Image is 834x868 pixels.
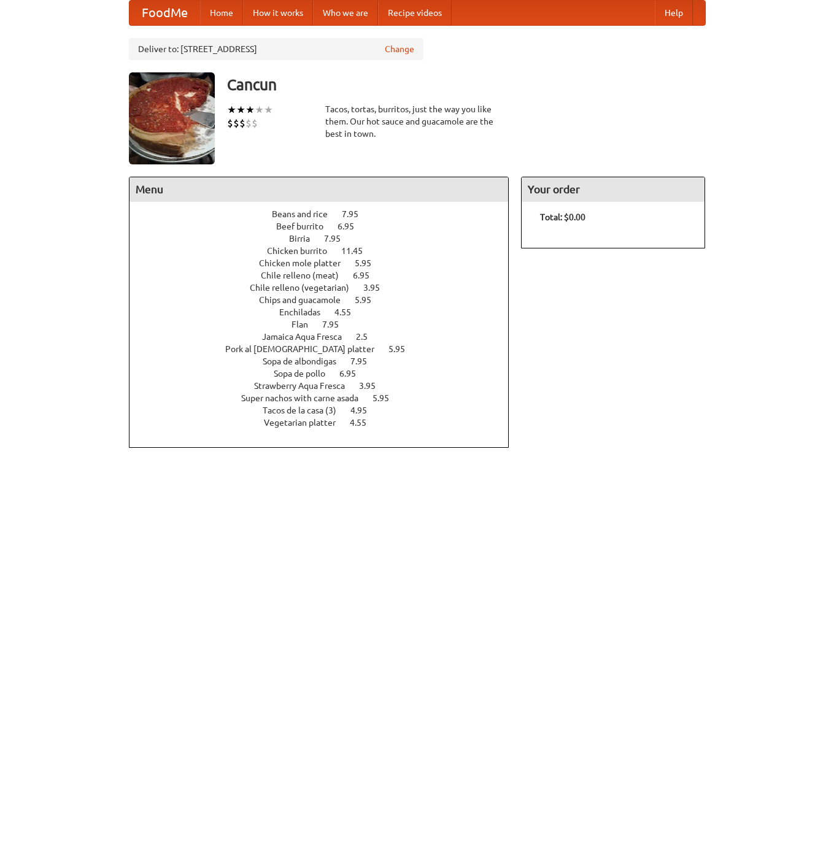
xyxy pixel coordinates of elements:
li: ★ [264,103,273,117]
span: 4.95 [350,405,379,415]
a: Who we are [313,1,378,25]
a: Beans and rice 7.95 [272,209,381,219]
span: 5.95 [355,258,384,268]
span: 4.55 [350,418,379,428]
span: Chicken mole platter [259,258,353,268]
a: Help [655,1,693,25]
li: ★ [245,103,255,117]
span: Vegetarian platter [264,418,348,428]
span: Birria [289,234,322,244]
a: Chips and guacamole 5.95 [259,295,394,305]
span: Beef burrito [276,221,336,231]
span: 7.95 [324,234,353,244]
span: 6.95 [353,271,382,280]
span: Enchiladas [279,307,333,317]
span: 4.55 [334,307,363,317]
a: Chicken mole platter 5.95 [259,258,394,268]
img: angular.jpg [129,72,215,164]
li: $ [227,117,233,130]
span: Sopa de pollo [274,369,338,378]
b: Total: $0.00 [540,212,585,222]
a: Strawberry Aqua Fresca 3.95 [254,381,398,391]
a: Recipe videos [378,1,452,25]
span: Flan [292,320,320,329]
a: Home [200,1,243,25]
a: Super nachos with carne asada 5.95 [241,393,412,403]
span: Jamaica Aqua Fresca [262,332,354,342]
a: Chile relleno (vegetarian) 3.95 [250,283,403,293]
a: How it works [243,1,313,25]
a: Sopa de albondigas 7.95 [263,356,390,366]
a: Sopa de pollo 6.95 [274,369,379,378]
li: ★ [236,103,245,117]
span: Chile relleno (vegetarian) [250,283,361,293]
span: 6.95 [339,369,368,378]
span: 2.5 [356,332,380,342]
span: Chips and guacamole [259,295,353,305]
a: Chile relleno (meat) 6.95 [261,271,392,280]
span: 5.95 [355,295,384,305]
span: Sopa de albondigas [263,356,349,366]
li: $ [252,117,258,130]
h4: Your order [522,177,705,202]
span: 5.95 [388,344,417,354]
a: Beef burrito 6.95 [276,221,377,231]
li: $ [245,117,252,130]
span: 7.95 [322,320,351,329]
a: Birria 7.95 [289,234,363,244]
div: Tacos, tortas, burritos, just the way you like them. Our hot sauce and guacamole are the best in ... [325,103,509,140]
span: Pork al [DEMOGRAPHIC_DATA] platter [225,344,387,354]
span: 11.45 [341,246,375,256]
li: $ [239,117,245,130]
span: Strawberry Aqua Fresca [254,381,357,391]
span: 3.95 [359,381,388,391]
span: Beans and rice [272,209,340,219]
a: FoodMe [129,1,200,25]
span: 7.95 [350,356,379,366]
li: $ [233,117,239,130]
span: Chicken burrito [267,246,339,256]
a: Change [385,43,414,55]
h4: Menu [129,177,509,202]
span: 6.95 [338,221,366,231]
li: ★ [227,103,236,117]
a: Vegetarian platter 4.55 [264,418,389,428]
span: 7.95 [342,209,371,219]
span: 5.95 [373,393,401,403]
a: Tacos de la casa (3) 4.95 [263,405,390,415]
a: Pork al [DEMOGRAPHIC_DATA] platter 5.95 [225,344,428,354]
li: ★ [255,103,264,117]
h3: Cancun [227,72,706,97]
a: Enchiladas 4.55 [279,307,374,317]
a: Chicken burrito 11.45 [267,246,385,256]
a: Flan 7.95 [292,320,361,329]
span: Super nachos with carne asada [241,393,371,403]
a: Jamaica Aqua Fresca 2.5 [262,332,390,342]
span: Chile relleno (meat) [261,271,351,280]
span: 3.95 [363,283,392,293]
span: Tacos de la casa (3) [263,405,349,415]
div: Deliver to: [STREET_ADDRESS] [129,38,423,60]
